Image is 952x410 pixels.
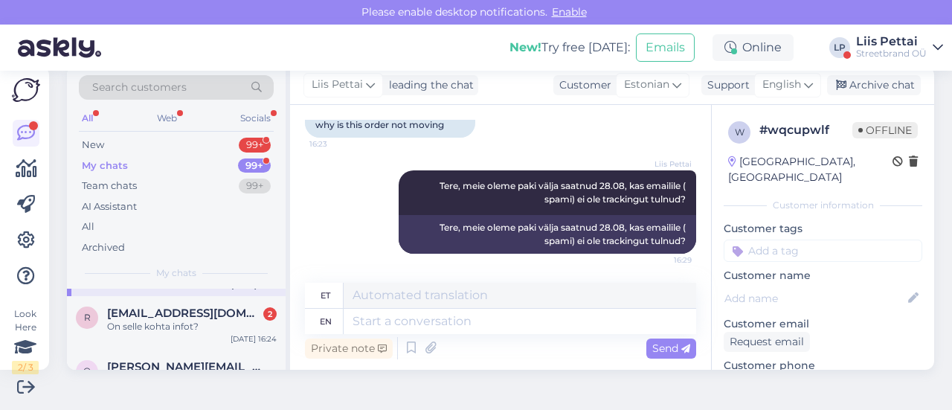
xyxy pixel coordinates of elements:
[636,254,692,266] span: 16:29
[724,268,922,284] p: Customer name
[231,333,277,345] div: [DATE] 16:24
[82,199,137,214] div: AI Assistant
[713,34,794,61] div: Online
[92,80,187,95] span: Search customers
[79,109,96,128] div: All
[856,36,927,48] div: Liis Pettai
[107,360,262,374] span: ott.akenparg@gmail.com
[724,221,922,237] p: Customer tags
[263,307,277,321] div: 2
[82,138,104,153] div: New
[509,40,541,54] b: New!
[856,36,943,60] a: Liis PettaiStreetbrand OÜ
[440,180,688,205] span: Tere, meie oleme paki välja saatnud 28.08, kas emailile ( spami) ei ole trackingut tulnud?
[636,33,695,62] button: Emails
[83,365,91,377] span: o
[84,312,91,323] span: r
[237,109,274,128] div: Socials
[724,332,810,352] div: Request email
[238,158,271,173] div: 99+
[759,121,852,139] div: # wqcupwlf
[82,158,128,173] div: My chats
[724,358,922,374] p: Customer phone
[762,77,801,93] span: English
[724,290,905,307] input: Add name
[321,283,330,308] div: et
[636,158,692,170] span: Liis Pettai
[383,77,474,93] div: leading the chat
[724,316,922,332] p: Customer email
[320,309,332,334] div: en
[82,240,125,255] div: Archived
[856,48,927,60] div: Streetbrand OÜ
[12,78,40,102] img: Askly Logo
[12,361,39,374] div: 2 / 3
[107,320,277,333] div: On selle kohta infot?
[547,5,591,19] span: Enable
[652,342,690,355] span: Send
[312,77,363,93] span: Liis Pettai
[624,77,669,93] span: Estonian
[107,307,262,320] span: rasmusurra@gmail.com
[728,154,892,185] div: [GEOGRAPHIC_DATA], [GEOGRAPHIC_DATA]
[239,179,271,193] div: 99+
[82,220,94,234] div: All
[239,138,271,153] div: 99+
[82,179,137,193] div: Team chats
[305,112,475,138] div: why is this order not moving
[399,215,696,254] div: Tere, meie oleme paki välja saatnud 28.08, kas emailile ( spami) ei ole trackingut tulnud?
[12,307,39,374] div: Look Here
[735,126,744,138] span: w
[827,75,921,95] div: Archive chat
[829,37,850,58] div: LP
[154,109,180,128] div: Web
[553,77,611,93] div: Customer
[701,77,750,93] div: Support
[724,199,922,212] div: Customer information
[305,339,393,359] div: Private note
[156,266,196,280] span: My chats
[309,138,365,150] span: 16:23
[852,122,918,138] span: Offline
[509,39,630,57] div: Try free [DATE]:
[724,240,922,262] input: Add a tag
